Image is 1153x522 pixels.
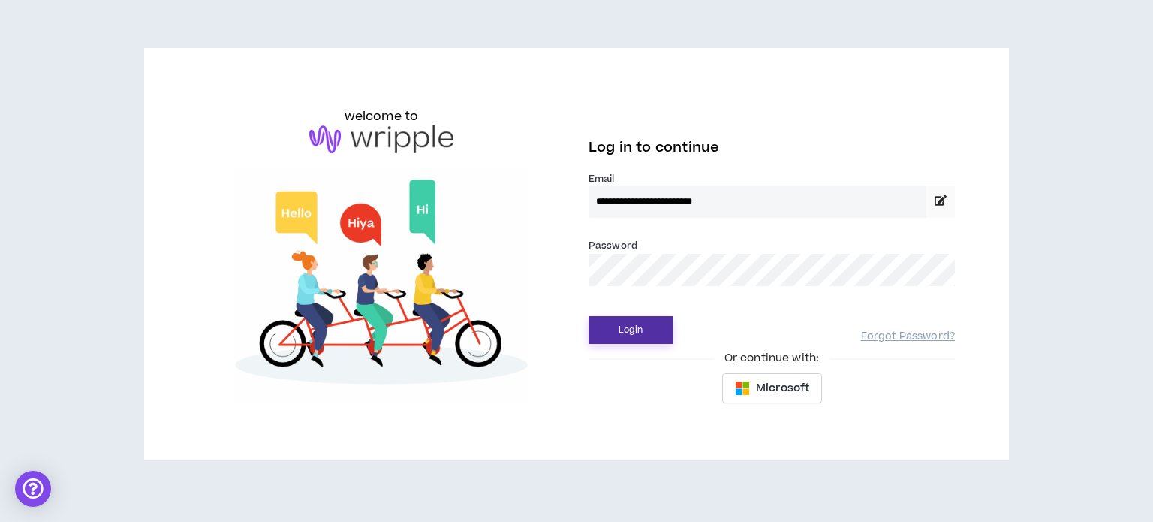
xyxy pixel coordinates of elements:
label: Email [589,172,955,186]
label: Password [589,239,637,252]
div: Open Intercom Messenger [15,471,51,507]
span: Log in to continue [589,138,719,157]
span: Microsoft [756,380,809,397]
button: Microsoft [722,373,822,403]
button: Login [589,316,673,344]
a: Forgot Password? [861,330,955,344]
img: logo-brand.png [309,125,453,154]
span: Or continue with: [714,350,829,367]
img: Welcome to Wripple [198,168,564,401]
h6: welcome to [345,107,419,125]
